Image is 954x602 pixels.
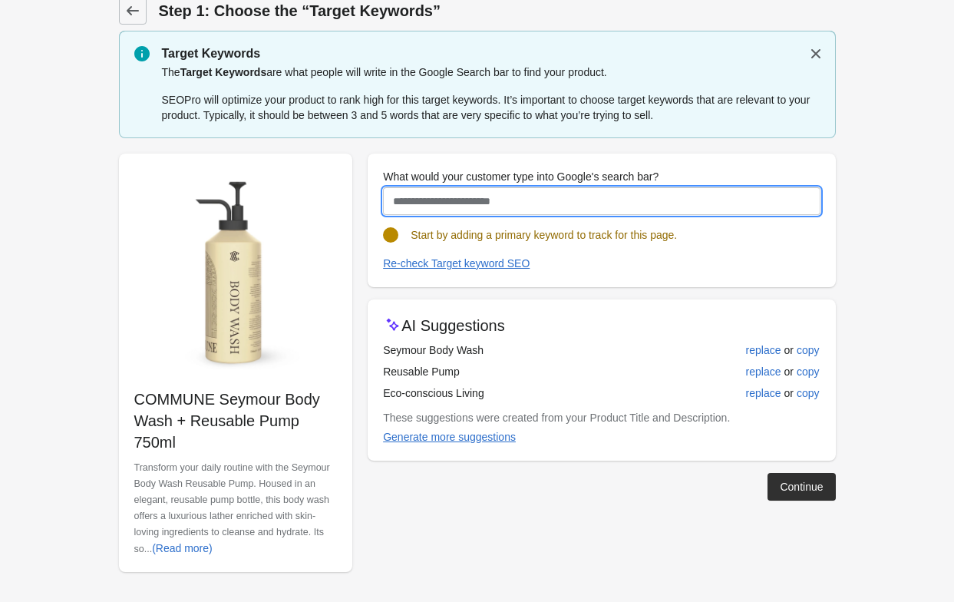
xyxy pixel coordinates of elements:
button: replace [740,358,787,385]
p: COMMUNE Seymour Body Wash + Reusable Pump 750ml [134,389,338,453]
button: copy [791,379,826,407]
td: Reusable Pump [383,361,639,382]
span: or [781,342,796,358]
td: Seymour Body Wash [383,339,639,361]
img: commune-seymour-body-wash-750ml-reusable-pump-1.jpg [134,169,338,372]
span: Transform your daily routine with the Seymour Body Wash Reusable Pump. Housed in an elegant, reus... [134,462,330,554]
button: replace [740,336,787,364]
div: copy [797,365,820,378]
div: (Read more) [152,542,213,554]
div: replace [746,387,781,399]
button: Continue [767,473,835,501]
span: The are what people will write in the Google Search bar to find your product. [162,66,607,78]
button: copy [791,358,826,385]
button: Generate more suggestions [377,423,522,451]
button: replace [740,379,787,407]
button: copy [791,336,826,364]
div: Continue [780,481,823,493]
div: copy [797,344,820,356]
td: Eco-conscious Living [383,382,639,404]
span: Target Keywords [180,66,267,78]
span: These suggestions were created from your Product Title and Description. [383,412,730,424]
div: Re-check Target keyword SEO [383,257,530,270]
div: Generate more suggestions [383,431,516,443]
p: Target Keywords [162,45,820,63]
p: AI Suggestions [401,315,505,336]
div: copy [797,387,820,399]
div: replace [746,344,781,356]
button: Re-check Target keyword SEO [377,250,536,277]
span: SEOPro will optimize your product to rank high for this target keywords. It’s important to choose... [162,94,810,121]
button: (Read more) [146,534,219,562]
span: or [781,385,796,401]
span: or [781,364,796,379]
label: What would your customer type into Google's search bar? [383,169,659,184]
span: Start by adding a primary keyword to track for this page. [411,229,677,241]
div: replace [746,365,781,378]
